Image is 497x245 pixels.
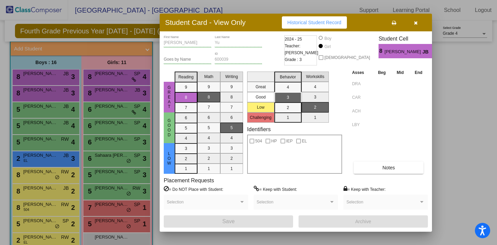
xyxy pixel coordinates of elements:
input: assessment [352,106,371,116]
label: = Keep with Teacher: [343,186,386,193]
label: Placement Requests [164,177,214,184]
h3: Student Card - View Only [165,18,246,27]
span: Great [166,85,172,109]
span: Historical Student Record [287,20,341,25]
label: Identifiers [247,126,271,133]
span: Notes [382,165,395,170]
span: Archive [355,219,371,224]
span: JB [422,48,432,56]
input: assessment [352,120,371,130]
label: = Do NOT Place with Student: [164,186,223,193]
span: [DEMOGRAPHIC_DATA] [324,53,370,62]
label: = Keep with Student: [254,186,297,193]
span: 2024 - 25 [285,36,302,43]
th: Beg [372,69,391,76]
button: Archive [299,215,428,228]
span: 3 [432,47,438,55]
span: Low [166,151,172,166]
span: Save [222,218,235,224]
input: goes by name [164,57,211,62]
span: Grade : 3 [285,56,302,63]
div: Boy [324,35,332,42]
span: HP [271,137,277,145]
span: 8 [379,47,384,55]
span: 504 [255,137,262,145]
span: [PERSON_NAME] [385,48,422,56]
button: Notes [354,162,423,174]
input: Enter ID [215,57,262,62]
th: Asses [350,69,372,76]
input: assessment [352,79,371,89]
th: Mid [391,69,409,76]
button: Save [164,215,293,228]
span: Good [166,118,172,137]
th: End [409,69,428,76]
span: IEP [286,137,293,145]
h3: Student Cell [379,35,438,42]
span: EL [302,137,307,145]
button: Historical Student Record [282,16,347,29]
div: Girl [324,44,331,50]
input: assessment [352,92,371,103]
span: Teacher: [PERSON_NAME] [285,43,318,56]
